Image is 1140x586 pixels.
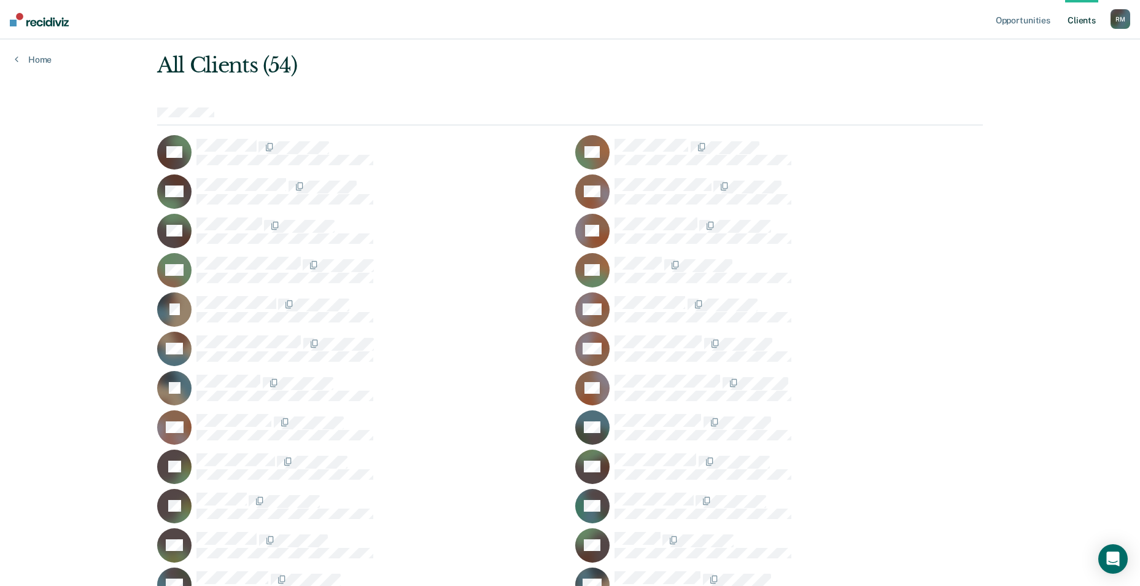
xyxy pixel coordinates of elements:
[15,54,52,65] a: Home
[1111,9,1130,29] div: R M
[1098,544,1128,574] div: Open Intercom Messenger
[157,53,818,78] div: All Clients (54)
[1111,9,1130,29] button: RM
[10,13,69,26] img: Recidiviz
